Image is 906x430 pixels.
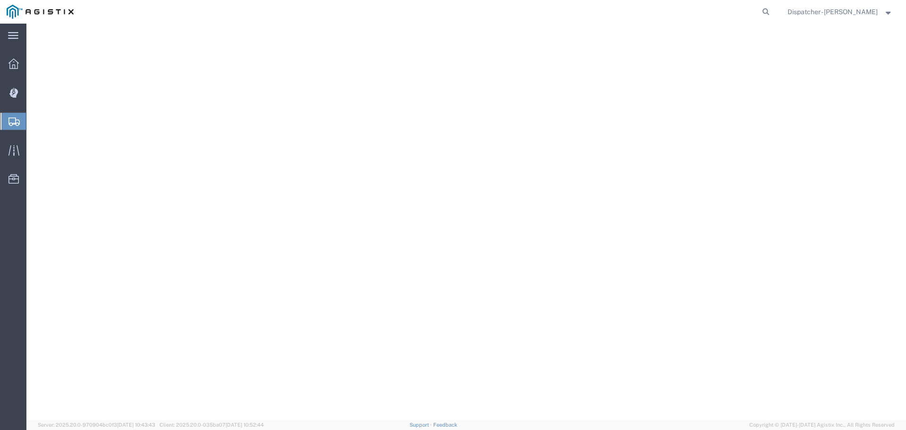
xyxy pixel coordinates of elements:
span: [DATE] 10:52:44 [226,422,264,428]
span: [DATE] 10:43:43 [117,422,155,428]
button: Dispatcher - [PERSON_NAME] [787,6,893,17]
iframe: FS Legacy Container [26,24,906,420]
span: Client: 2025.20.0-035ba07 [159,422,264,428]
a: Support [410,422,433,428]
span: Copyright © [DATE]-[DATE] Agistix Inc., All Rights Reserved [749,421,895,429]
img: logo [7,5,74,19]
a: Feedback [433,422,457,428]
span: Dispatcher - Surinder Athwal [788,7,878,17]
span: Server: 2025.20.0-970904bc0f3 [38,422,155,428]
